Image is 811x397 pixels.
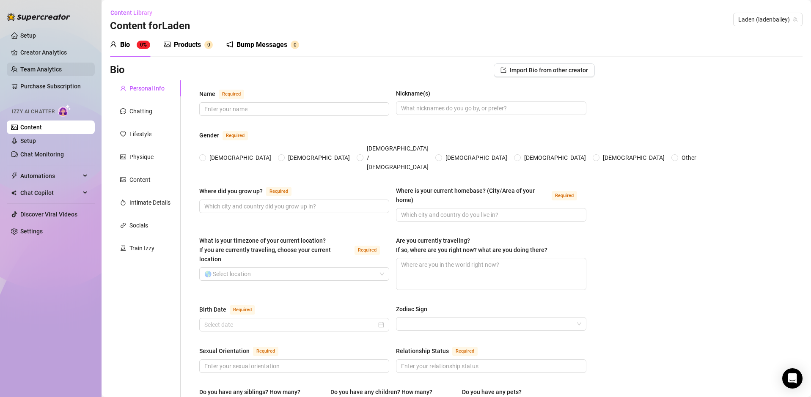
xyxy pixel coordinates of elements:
span: user [110,41,117,48]
div: Lifestyle [129,129,151,139]
label: Do you have any children? How many? [330,387,438,397]
input: Sexual Orientation [204,361,382,371]
span: [DEMOGRAPHIC_DATA] [521,153,589,162]
h3: Content for Laden [110,19,190,33]
span: Chat Copilot [20,186,80,200]
div: Chatting [129,107,152,116]
a: Setup [20,137,36,144]
input: Birth Date [204,320,377,329]
span: Required [219,90,244,99]
a: Purchase Subscription [20,83,81,90]
span: import [500,67,506,73]
span: [DEMOGRAPHIC_DATA] / [DEMOGRAPHIC_DATA] [363,144,432,172]
img: AI Chatter [58,104,71,117]
div: Do you have any pets? [462,387,522,397]
div: Sexual Orientation [199,346,250,356]
span: Automations [20,169,80,183]
div: Bio [120,40,130,50]
div: Train Izzy [129,244,154,253]
span: user [120,85,126,91]
input: Where is your current homebase? (City/Area of your home) [401,210,579,219]
div: Bump Messages [236,40,287,50]
span: notification [226,41,233,48]
a: Creator Analytics [20,46,88,59]
a: Discover Viral Videos [20,211,77,218]
label: Zodiac Sign [396,304,433,314]
div: Gender [199,131,219,140]
span: Required [253,347,278,356]
label: Birth Date [199,304,264,315]
div: Where did you grow up? [199,186,263,196]
span: message [120,108,126,114]
label: Sexual Orientation [199,346,288,356]
button: Import Bio from other creator [494,63,595,77]
div: Open Intercom Messenger [782,368,803,389]
span: Required [230,305,255,315]
span: experiment [120,245,126,251]
span: Required [552,191,577,200]
label: Do you have any siblings? How many? [199,387,306,397]
span: [DEMOGRAPHIC_DATA] [206,153,275,162]
span: heart [120,131,126,137]
span: [DEMOGRAPHIC_DATA] [285,153,353,162]
h3: Bio [110,63,125,77]
span: fire [120,200,126,205]
div: Name [199,89,215,99]
span: picture [120,177,126,183]
input: Where did you grow up? [204,202,382,211]
span: Required [452,347,478,356]
div: Zodiac Sign [396,304,427,314]
div: Birth Date [199,305,226,314]
span: Laden (ladenbailey) [738,13,797,26]
input: Relationship Status [401,361,579,371]
span: Required [266,187,291,196]
sup: 0 [204,41,213,49]
div: Where is your current homebase? (City/Area of your home) [396,186,548,205]
span: Izzy AI Chatter [12,108,55,116]
div: Personal Info [129,84,165,93]
img: logo-BBDzfeDw.svg [7,13,70,21]
span: thunderbolt [11,172,18,179]
div: Content [129,175,151,184]
span: Are you currently traveling? If so, where are you right now? what are you doing there? [396,237,547,253]
label: Gender [199,130,257,140]
span: [DEMOGRAPHIC_DATA] [442,153,511,162]
span: idcard [120,154,126,160]
span: team [793,17,798,22]
div: Physique [129,152,154,162]
span: link [120,222,126,228]
a: Content [20,124,42,131]
div: Nickname(s) [396,89,430,98]
div: Relationship Status [396,346,449,356]
span: Content Library [110,9,152,16]
span: Required [355,246,380,255]
sup: 0 [291,41,299,49]
sup: 0% [137,41,150,49]
button: Content Library [110,6,159,19]
img: Chat Copilot [11,190,16,196]
a: Setup [20,32,36,39]
label: Where is your current homebase? (City/Area of your home) [396,186,586,205]
label: Name [199,89,253,99]
div: Intimate Details [129,198,170,207]
div: Do you have any siblings? How many? [199,387,300,397]
input: Name [204,104,382,114]
span: Other [678,153,700,162]
span: [DEMOGRAPHIC_DATA] [599,153,668,162]
label: Relationship Status [396,346,487,356]
label: Where did you grow up? [199,186,301,196]
a: Settings [20,228,43,235]
span: Required [223,131,248,140]
input: Nickname(s) [401,104,579,113]
div: Products [174,40,201,50]
label: Do you have any pets? [462,387,528,397]
div: Socials [129,221,148,230]
span: Import Bio from other creator [510,67,588,74]
label: Nickname(s) [396,89,436,98]
span: picture [164,41,170,48]
a: Team Analytics [20,66,62,73]
a: Chat Monitoring [20,151,64,158]
div: Do you have any children? How many? [330,387,432,397]
span: What is your timezone of your current location? If you are currently traveling, choose your curre... [199,237,331,263]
